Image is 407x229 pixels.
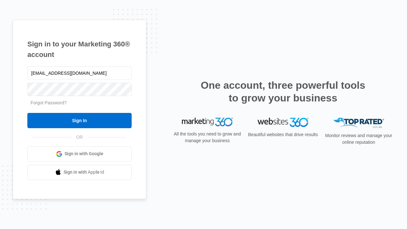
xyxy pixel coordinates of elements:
[64,169,104,176] span: Sign in with Apple Id
[27,39,132,60] h1: Sign in to your Marketing 360® account
[31,100,67,105] a: Forgot Password?
[27,146,132,162] a: Sign in with Google
[27,66,132,80] input: Email
[182,118,233,127] img: Marketing 360
[247,131,319,138] p: Beautiful websites that drive results
[172,131,243,144] p: All the tools you need to grow and manage your business
[199,79,367,104] h2: One account, three powerful tools to grow your business
[323,132,394,146] p: Monitor reviews and manage your online reputation
[258,118,308,127] img: Websites 360
[27,113,132,128] input: Sign In
[27,165,132,180] a: Sign in with Apple Id
[72,134,87,141] span: OR
[65,150,103,157] span: Sign in with Google
[333,118,384,128] img: Top Rated Local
